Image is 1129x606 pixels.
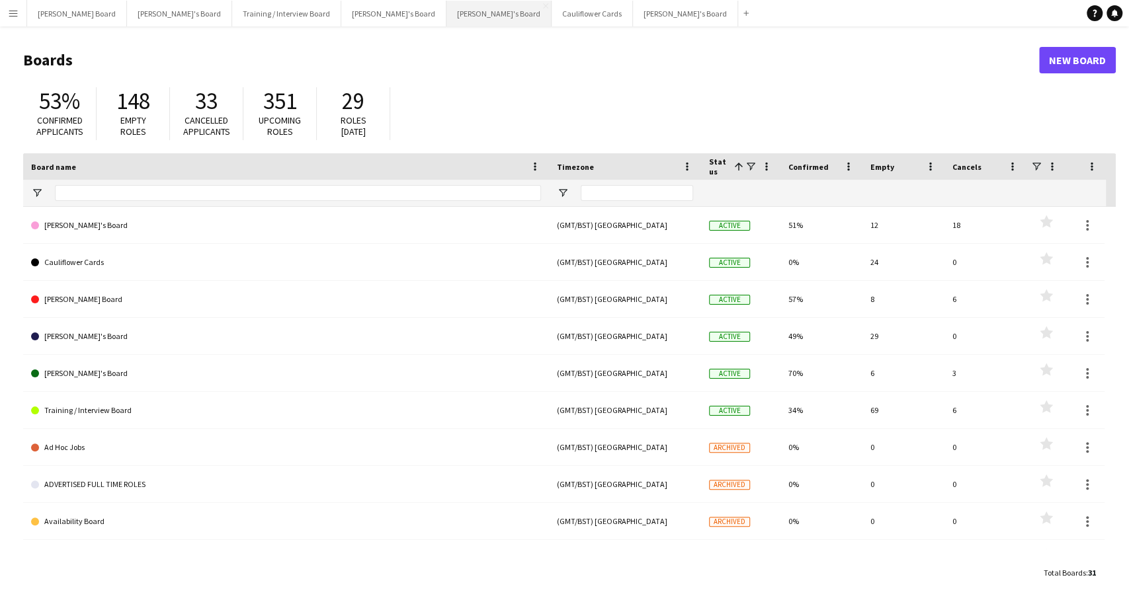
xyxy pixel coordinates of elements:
span: 53% [39,87,80,116]
div: 0 [944,466,1026,502]
span: 31 [1088,568,1096,578]
div: (GMT/BST) [GEOGRAPHIC_DATA] [549,281,701,317]
a: Cauliflower Cards [31,244,541,281]
span: Archived [709,443,750,453]
button: [PERSON_NAME]'s Board [127,1,232,26]
a: [PERSON_NAME]'s Board [31,318,541,355]
input: Board name Filter Input [55,185,541,201]
div: 0 [862,429,944,465]
div: 6 [862,355,944,391]
a: Ad Hoc Jobs [31,429,541,466]
a: [PERSON_NAME]'s Board [31,207,541,244]
span: Active [709,332,750,342]
span: Roles [DATE] [341,114,366,137]
div: (GMT/BST) [GEOGRAPHIC_DATA] [549,355,701,391]
a: BEST PARTIES XMAS PARTIES 2021 [31,540,541,577]
div: 69 [862,392,944,428]
div: 0 [944,318,1026,354]
div: 29 [862,318,944,354]
div: : [1044,560,1096,586]
div: 49% [780,318,862,354]
div: 0 [862,503,944,539]
div: 8 [862,281,944,317]
span: Empty roles [120,114,146,137]
button: [PERSON_NAME]'s Board [446,1,552,26]
div: (GMT/BST) [GEOGRAPHIC_DATA] [549,207,701,243]
div: (GMT/BST) [GEOGRAPHIC_DATA] [549,429,701,465]
div: 0% [780,429,862,465]
div: 3 [944,355,1026,391]
div: 70% [780,355,862,391]
button: [PERSON_NAME]'s Board [341,1,446,26]
div: (GMT/BST) [GEOGRAPHIC_DATA] [549,244,701,280]
div: 0% [780,466,862,502]
span: 29 [342,87,364,116]
div: 0% [780,503,862,539]
a: New Board [1039,47,1116,73]
div: (GMT/BST) [GEOGRAPHIC_DATA] [549,318,701,354]
div: (GMT/BST) [GEOGRAPHIC_DATA] [549,392,701,428]
div: (GMT/BST) [GEOGRAPHIC_DATA] [549,540,701,576]
div: (GMT/BST) [GEOGRAPHIC_DATA] [549,466,701,502]
div: 0 [862,540,944,576]
span: 351 [263,87,297,116]
a: [PERSON_NAME] Board [31,281,541,318]
span: Status [709,157,729,176]
span: Confirmed applicants [36,114,83,137]
div: 0 [944,429,1026,465]
span: Confirmed [788,162,829,172]
input: Timezone Filter Input [581,185,693,201]
div: (GMT/BST) [GEOGRAPHIC_DATA] [549,503,701,539]
div: 51% [780,207,862,243]
div: 6 [944,392,1026,428]
span: 148 [116,87,150,116]
div: 0% [780,540,862,576]
div: 0 [944,244,1026,280]
button: [PERSON_NAME]'s Board [633,1,738,26]
button: Training / Interview Board [232,1,341,26]
span: 33 [195,87,218,116]
span: Archived [709,480,750,490]
span: Total Boards [1044,568,1086,578]
span: Cancelled applicants [183,114,230,137]
div: 24 [862,244,944,280]
span: Board name [31,162,76,172]
span: Timezone [557,162,594,172]
button: [PERSON_NAME] Board [27,1,127,26]
a: ADVERTISED FULL TIME ROLES [31,466,541,503]
span: Upcoming roles [259,114,301,137]
button: Open Filter Menu [31,187,43,199]
span: Active [709,369,750,379]
div: 34% [780,392,862,428]
a: Availability Board [31,503,541,540]
div: 57% [780,281,862,317]
a: Training / Interview Board [31,392,541,429]
span: Active [709,406,750,416]
div: 0% [780,244,862,280]
span: Active [709,221,750,231]
button: Open Filter Menu [557,187,569,199]
div: 0 [862,466,944,502]
a: [PERSON_NAME]'s Board [31,355,541,392]
span: Active [709,258,750,268]
h1: Boards [23,50,1039,70]
button: Cauliflower Cards [552,1,633,26]
span: Active [709,295,750,305]
div: 0 [944,540,1026,576]
span: Archived [709,517,750,527]
span: Empty [870,162,894,172]
span: Cancels [952,162,982,172]
div: 12 [862,207,944,243]
div: 6 [944,281,1026,317]
div: 0 [944,503,1026,539]
div: 18 [944,207,1026,243]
